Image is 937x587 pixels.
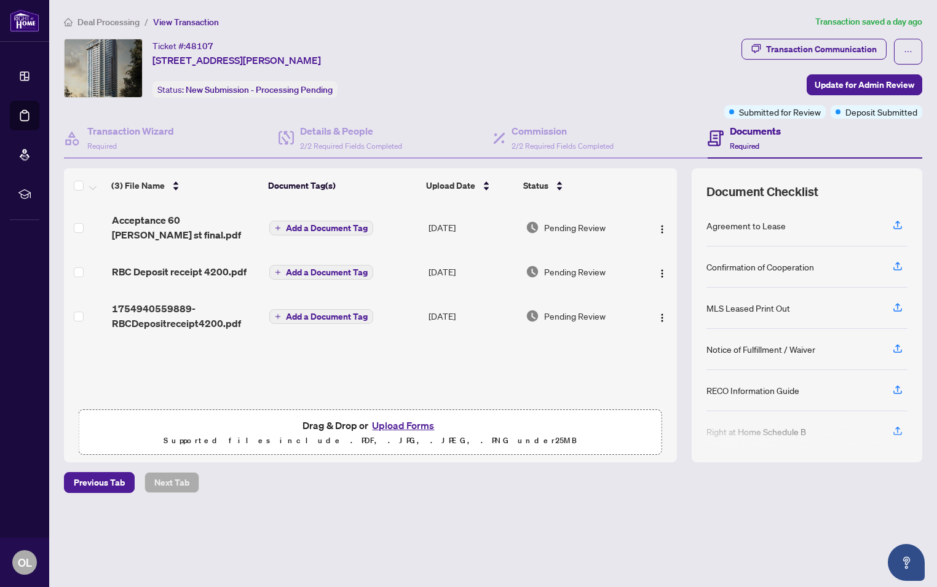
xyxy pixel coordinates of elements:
span: Pending Review [544,309,606,323]
h4: Commission [512,124,614,138]
span: 2/2 Required Fields Completed [300,141,402,151]
article: Transaction saved a day ago [815,15,922,29]
th: Upload Date [421,168,518,203]
img: logo [10,9,39,32]
button: Add a Document Tag [269,220,373,236]
img: Logo [657,313,667,323]
span: Pending Review [544,221,606,234]
span: (3) File Name [111,179,165,192]
img: Document Status [526,309,539,323]
td: [DATE] [424,291,521,341]
button: Logo [652,262,672,282]
h4: Transaction Wizard [87,124,174,138]
img: Document Status [526,265,539,278]
div: Ticket #: [152,39,213,53]
span: plus [275,269,281,275]
span: Deposit Submitted [845,105,917,119]
th: Document Tag(s) [263,168,421,203]
span: Submitted for Review [739,105,821,119]
li: / [144,15,148,29]
img: IMG-X12284658_1.jpg [65,39,142,97]
div: Confirmation of Cooperation [706,260,814,274]
span: Document Checklist [706,183,818,200]
span: plus [275,313,281,320]
span: Update for Admin Review [815,75,914,95]
span: ellipsis [904,47,912,56]
h4: Details & People [300,124,402,138]
span: 48107 [186,41,213,52]
div: RECO Information Guide [706,384,799,397]
button: Add a Document Tag [269,264,373,280]
span: Previous Tab [74,473,125,492]
span: Add a Document Tag [286,224,368,232]
span: Add a Document Tag [286,312,368,321]
button: Update for Admin Review [807,74,922,95]
div: Right at Home Schedule B [706,425,806,438]
button: Transaction Communication [741,39,887,60]
span: [STREET_ADDRESS][PERSON_NAME] [152,53,321,68]
button: Logo [652,218,672,237]
span: Status [523,179,548,192]
th: (3) File Name [106,168,263,203]
span: plus [275,225,281,231]
td: [DATE] [424,252,521,291]
div: Notice of Fulfillment / Waiver [706,342,815,356]
button: Next Tab [144,472,199,493]
td: [DATE] [424,203,521,252]
button: Add a Document Tag [269,309,373,324]
span: Upload Date [426,179,475,192]
th: Status [518,168,639,203]
div: Status: [152,81,338,98]
h4: Documents [730,124,781,138]
img: Document Status [526,221,539,234]
button: Add a Document Tag [269,221,373,235]
span: 1754940559889-RBCDepositreceipt4200.pdf [112,301,259,331]
span: Drag & Drop or [302,417,438,433]
img: Logo [657,224,667,234]
span: Required [730,141,759,151]
button: Previous Tab [64,472,135,493]
span: Pending Review [544,265,606,278]
p: Supported files include .PDF, .JPG, .JPEG, .PNG under 25 MB [87,433,654,448]
span: View Transaction [153,17,219,28]
img: Logo [657,269,667,278]
span: RBC Deposit receipt 4200.pdf [112,264,247,279]
div: Transaction Communication [766,39,877,59]
button: Add a Document Tag [269,265,373,280]
span: Required [87,141,117,151]
button: Open asap [888,544,925,581]
span: Drag & Drop orUpload FormsSupported files include .PDF, .JPG, .JPEG, .PNG under25MB [79,410,662,455]
span: OL [18,554,32,571]
button: Logo [652,306,672,326]
span: 2/2 Required Fields Completed [512,141,614,151]
span: Add a Document Tag [286,268,368,277]
div: MLS Leased Print Out [706,301,790,315]
span: home [64,18,73,26]
button: Upload Forms [368,417,438,433]
span: New Submission - Processing Pending [186,84,333,95]
span: Deal Processing [77,17,140,28]
div: Agreement to Lease [706,219,786,232]
span: Acceptance 60 [PERSON_NAME] st final.pdf [112,213,259,242]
